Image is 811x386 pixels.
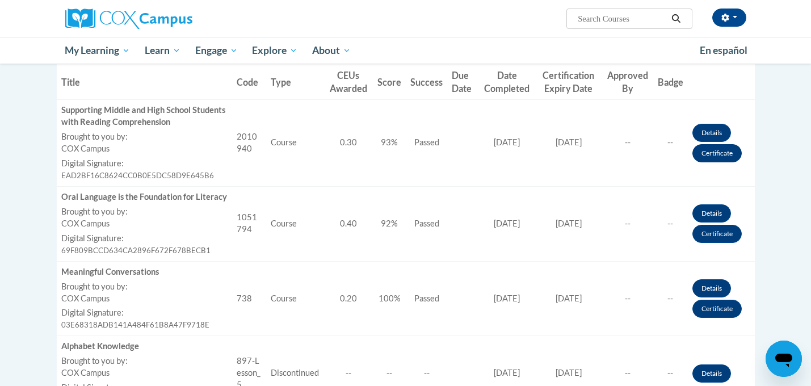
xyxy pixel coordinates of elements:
[688,64,755,100] th: Actions
[61,191,228,203] div: Oral Language is the Foundation for Literacy
[602,261,653,336] td: --
[494,219,520,228] span: [DATE]
[379,293,401,303] span: 100%
[653,186,688,261] td: --
[692,204,731,223] a: Details button
[712,9,746,27] button: Account Settings
[577,12,667,26] input: Search Courses
[328,367,368,379] div: --
[61,144,110,153] span: COX Campus
[766,341,802,377] iframe: Button to launch messaging window
[266,186,323,261] td: Course
[232,100,266,187] td: 2010940
[692,144,742,162] a: Certificate
[688,261,755,336] td: Actions
[406,186,447,261] td: Passed
[61,368,110,377] span: COX Campus
[406,64,447,100] th: Success
[61,307,228,319] label: Digital Signature:
[61,341,228,353] div: Alphabet Knowledge
[61,355,228,367] label: Brought to you by:
[145,44,180,57] span: Learn
[328,218,368,230] div: 0.40
[61,104,228,128] div: Supporting Middle and High School Students with Reading Comprehension
[65,9,192,29] img: Cox Campus
[478,64,535,100] th: Date Completed
[653,100,688,187] td: --
[602,186,653,261] td: --
[692,124,731,142] a: Details button
[65,44,130,57] span: My Learning
[61,219,110,228] span: COX Campus
[61,131,228,143] label: Brought to you by:
[667,12,684,26] button: Search
[535,64,602,100] th: Certification Expiry Date
[602,100,653,187] td: --
[381,137,398,147] span: 93%
[61,293,110,303] span: COX Campus
[266,261,323,336] td: Course
[61,158,228,170] label: Digital Signature:
[556,137,582,147] span: [DATE]
[266,64,323,100] th: Type
[692,364,731,383] a: Details button
[692,225,742,243] a: Certificate
[494,137,520,147] span: [DATE]
[556,368,582,377] span: [DATE]
[61,266,228,278] div: Meaningful Conversations
[188,37,245,64] a: Engage
[373,64,406,100] th: Score
[312,44,351,57] span: About
[328,293,368,305] div: 0.20
[406,100,447,187] td: Passed
[688,100,755,187] td: Actions
[232,186,266,261] td: 1051794
[61,320,209,329] span: 03E68318ADB141A484F61B8A47F9718E
[58,37,138,64] a: My Learning
[61,246,211,255] span: 69F809BCCD634CA2896F672F678BECB1
[65,9,281,29] a: Cox Campus
[494,293,520,303] span: [DATE]
[266,100,323,187] td: Course
[700,44,747,56] span: En español
[61,206,228,218] label: Brought to you by:
[406,261,447,336] td: Passed
[653,64,688,100] th: Badge
[688,186,755,261] td: Actions
[386,368,392,377] span: --
[195,44,238,57] span: Engage
[447,64,478,100] th: Due Date
[692,279,731,297] a: Details button
[323,64,373,100] th: CEUs Awarded
[61,171,214,180] span: EAD2BF16C8624CC0B0E5DC58D9E645B6
[57,64,233,100] th: Title
[381,219,398,228] span: 92%
[556,293,582,303] span: [DATE]
[328,137,368,149] div: 0.30
[245,37,305,64] a: Explore
[653,261,688,336] td: --
[61,281,228,293] label: Brought to you by:
[305,37,358,64] a: About
[232,64,266,100] th: Code
[692,300,742,318] a: Certificate
[602,64,653,100] th: Approved By
[252,44,297,57] span: Explore
[232,261,266,336] td: 738
[48,37,763,64] div: Main menu
[137,37,188,64] a: Learn
[556,219,582,228] span: [DATE]
[494,368,520,377] span: [DATE]
[61,233,228,245] label: Digital Signature:
[692,39,755,62] a: En español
